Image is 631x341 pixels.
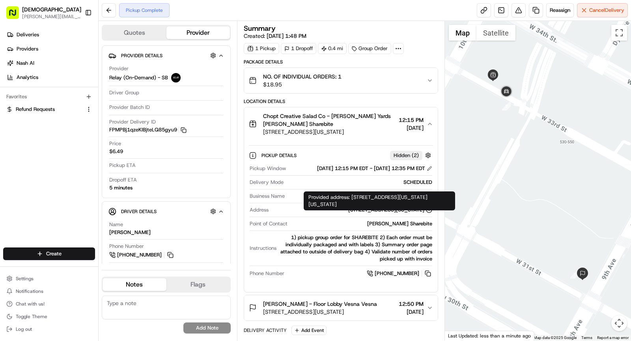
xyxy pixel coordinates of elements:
[3,324,95,335] button: Log out
[399,116,424,124] span: 12:15 PM
[267,32,306,39] span: [DATE] 1:48 PM
[22,13,81,20] button: [PERSON_NAME][EMAIL_ADDRESS][DOMAIN_NAME]
[263,300,377,308] span: [PERSON_NAME] - Floor Lobby Vesna Vesna
[109,65,129,72] span: Provider
[263,308,377,316] span: [STREET_ADDRESS][US_STATE]
[3,103,95,116] button: Refund Requests
[611,315,627,331] button: Map camera controls
[244,68,438,93] button: NO. OF INDIVIDUAL ORDERS: 1$18.95
[3,311,95,322] button: Toggle Theme
[3,28,98,41] a: Deliveries
[17,45,38,52] span: Providers
[399,300,424,308] span: 12:50 PM
[244,43,279,54] div: 1 Pickup
[288,193,432,200] div: Chopt Creative Salad Co - [PERSON_NAME] Yards
[103,26,166,39] button: Quotes
[70,122,86,128] span: [DATE]
[166,278,230,291] button: Flags
[399,308,424,316] span: [DATE]
[16,275,34,282] span: Settings
[21,51,130,59] input: Clear
[3,247,95,260] button: Create
[171,73,181,82] img: relay_logo_black.png
[109,126,187,133] button: FPMPBj1qzeKIBjteLQ85gyu9
[78,174,95,180] span: Pylon
[263,128,396,136] span: [STREET_ADDRESS][US_STATE]
[244,107,438,141] button: Chopt Creative Salad Co - [PERSON_NAME] Yards [PERSON_NAME] Sharebite[STREET_ADDRESS][US_STATE]12...
[16,313,47,320] span: Toggle Theme
[65,122,68,128] span: •
[17,74,38,81] span: Analytics
[367,269,432,278] a: [PHONE_NUMBER]
[17,31,39,38] span: Deliveries
[281,43,316,54] div: 1 Dropoff
[250,206,269,214] span: Address
[291,220,432,227] div: [PERSON_NAME] Sharebite
[250,270,284,277] span: Phone Number
[546,3,574,17] button: Reassign
[166,26,230,39] button: Provider
[317,165,432,172] div: [DATE] 12:15 PM EDT - [DATE] 12:35 PM EDT
[67,156,73,162] div: 💻
[611,25,627,41] button: Toggle fullscreen view
[390,150,433,160] button: Hidden (2)
[244,25,276,32] h3: Summary
[8,102,53,109] div: Past conversations
[250,165,286,172] span: Pickup Window
[109,229,151,236] div: [PERSON_NAME]
[16,106,55,113] span: Refund Requests
[348,43,391,54] div: Group Order
[8,156,14,162] div: 📗
[280,234,432,262] div: 1) pickup group order for SHAREBITE 2) Each order must be individually packaged and with labels 3...
[3,298,95,309] button: Chat with us!
[3,71,98,84] a: Analytics
[550,7,570,14] span: Reassign
[291,326,327,335] button: Add Event
[250,245,276,252] span: Instructions
[449,25,476,41] button: Show street map
[16,326,32,332] span: Log out
[399,124,424,132] span: [DATE]
[250,220,287,227] span: Point of Contact
[263,81,342,88] span: $18.95
[570,270,579,279] div: 1
[476,25,515,41] button: Show satellite imagery
[108,49,224,62] button: Provider Details
[5,152,63,166] a: 📗Knowledge Base
[109,251,175,259] a: [PHONE_NUMBER]
[447,330,473,341] img: Google
[24,122,64,128] span: [PERSON_NAME]
[134,77,144,87] button: Start new chat
[304,191,455,210] div: Provided address: [STREET_ADDRESS][US_STATE][US_STATE]
[3,57,98,69] a: Nash AI
[8,75,22,89] img: 1736555255976-a54dd68f-1ca7-489b-9aae-adbdc363a1c4
[16,288,43,294] span: Notifications
[534,335,577,340] span: Map data ©2025 Google
[109,162,136,169] span: Pickup ETA
[109,184,133,191] div: 5 minutes
[3,3,82,22] button: [DEMOGRAPHIC_DATA][PERSON_NAME][EMAIL_ADDRESS][DOMAIN_NAME]
[27,83,100,89] div: We're available if you need us!
[250,179,284,186] span: Delivery Mode
[109,104,150,111] span: Provider Batch ID
[244,98,438,105] div: Location Details
[109,243,144,250] span: Phone Number
[3,43,98,55] a: Providers
[109,118,156,126] span: Provider Delivery ID
[109,140,121,147] span: Price
[589,7,624,14] span: Cancel Delivery
[3,273,95,284] button: Settings
[22,6,81,13] button: [DEMOGRAPHIC_DATA]
[375,270,419,277] span: [PHONE_NUMBER]
[577,3,628,17] button: CancelDelivery
[16,155,60,163] span: Knowledge Base
[447,330,473,341] a: Open this area in Google Maps (opens a new window)
[109,148,123,155] span: $6.49
[581,335,592,340] a: Terms (opens in new tab)
[250,193,285,200] span: Business Name
[502,102,511,111] div: 2
[121,208,157,215] span: Driver Details
[263,73,342,81] span: NO. OF INDIVIDUAL ORDERS: 1
[75,155,127,163] span: API Documentation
